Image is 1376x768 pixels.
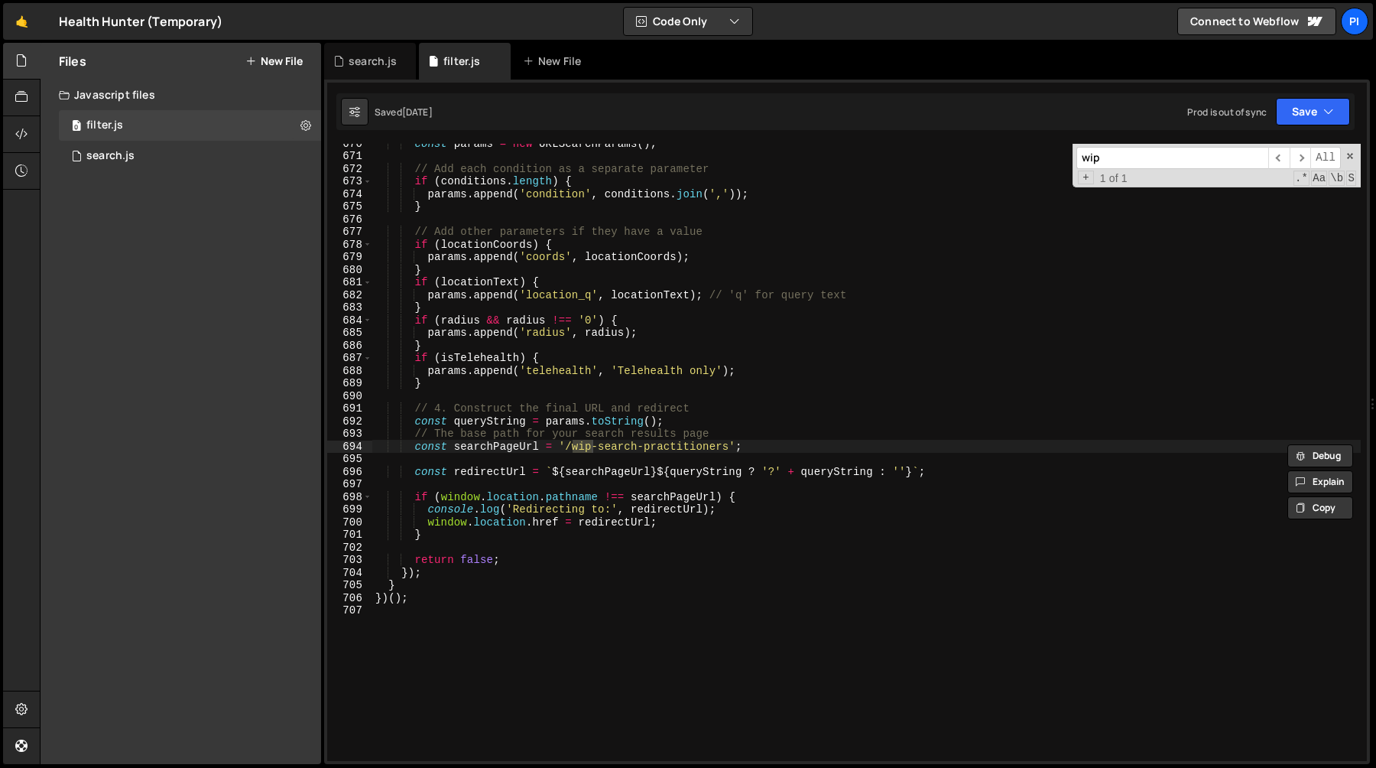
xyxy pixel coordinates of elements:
div: search.js [86,149,135,163]
div: 703 [327,554,372,567]
div: 679 [327,251,372,264]
div: filter.js [86,119,123,132]
div: [DATE] [402,106,433,119]
button: Copy [1287,496,1353,519]
div: Health Hunter (Temporary) [59,12,222,31]
div: 678 [327,239,372,252]
div: 694 [327,441,372,454]
div: 680 [327,264,372,277]
span: ​ [1268,147,1290,169]
a: Connect to Webflow [1177,8,1336,35]
div: 704 [327,567,372,580]
div: 672 [327,163,372,176]
div: filter.js [443,54,480,69]
div: 693 [327,428,372,441]
button: Debug [1287,444,1353,467]
div: 684 [327,314,372,327]
button: Code Only [624,8,752,35]
a: Pi [1341,8,1368,35]
div: 695 [327,453,372,466]
div: 675 [327,200,372,213]
button: Save [1276,98,1350,125]
div: 682 [327,289,372,302]
div: 683 [327,301,372,314]
div: 698 [327,491,372,504]
div: 686 [327,340,372,353]
div: 696 [327,466,372,479]
span: RegExp Search [1293,171,1309,186]
span: Whole Word Search [1329,171,1345,186]
span: CaseSensitive Search [1311,171,1327,186]
div: 691 [327,402,372,415]
div: Saved [375,106,433,119]
div: New File [523,54,587,69]
div: 685 [327,327,372,340]
div: 692 [327,415,372,428]
div: 689 [327,377,372,390]
button: New File [245,55,303,67]
div: 671 [327,150,372,163]
div: 677 [327,226,372,239]
div: 705 [327,579,372,592]
input: Search for [1076,147,1268,169]
span: Toggle Replace mode [1078,171,1094,185]
div: 700 [327,516,372,529]
div: 688 [327,365,372,378]
span: Search In Selection [1346,171,1356,186]
div: Javascript files [41,80,321,110]
div: 673 [327,175,372,188]
div: Prod is out of sync [1187,106,1267,119]
div: 707 [327,604,372,617]
div: 670 [327,138,372,151]
button: Explain [1287,470,1353,493]
a: 🤙 [3,3,41,40]
div: 674 [327,188,372,201]
span: ​ [1290,147,1311,169]
div: 676 [327,213,372,226]
div: 681 [327,276,372,289]
div: 699 [327,503,372,516]
div: 706 [327,592,372,605]
div: 702 [327,542,372,555]
span: 1 of 1 [1094,172,1134,185]
div: 16494/44708.js [59,110,321,141]
div: 697 [327,478,372,491]
div: 690 [327,390,372,403]
span: 0 [72,121,81,133]
div: 687 [327,352,372,365]
div: 701 [327,529,372,542]
div: 16494/45041.js [59,141,321,171]
span: Alt-Enter [1310,147,1341,169]
h2: Files [59,53,86,70]
div: search.js [349,54,397,69]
